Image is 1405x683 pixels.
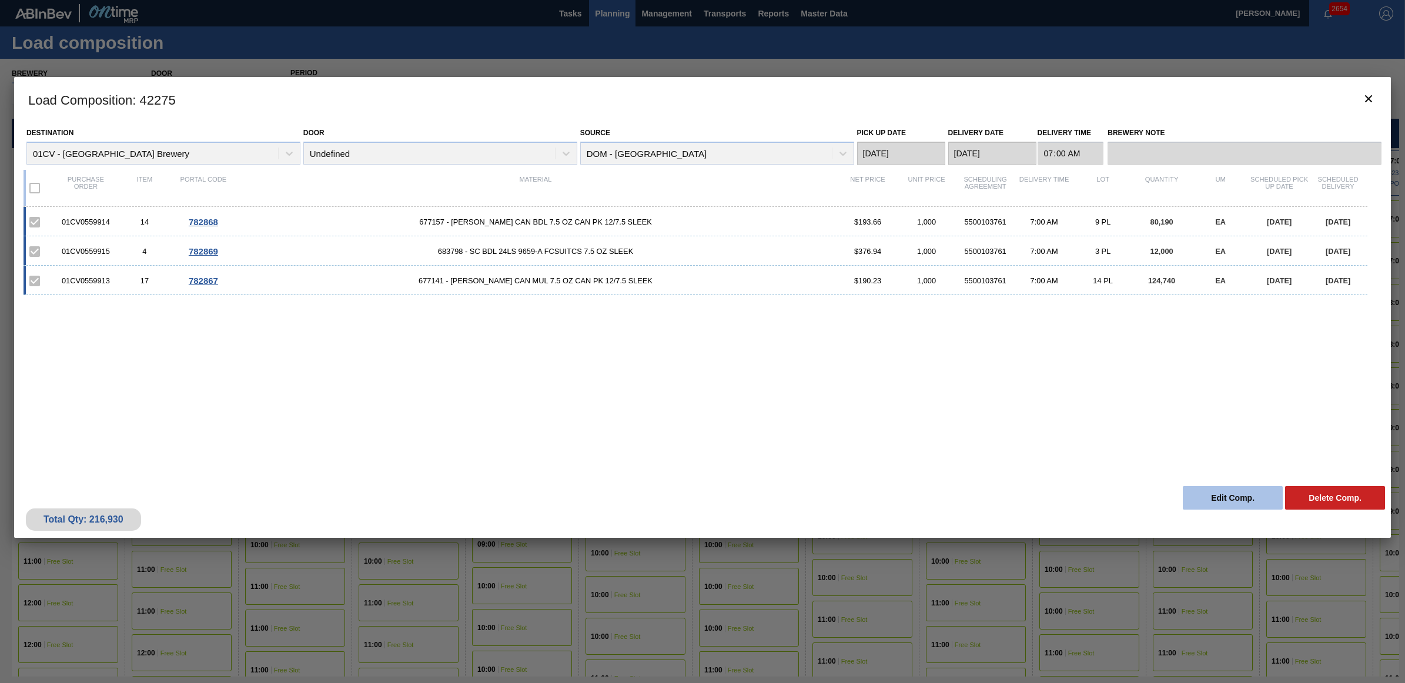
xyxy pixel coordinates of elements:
label: Delivery Time [1038,125,1104,142]
span: EA [1215,247,1226,256]
div: 14 PL [1073,276,1132,285]
label: Source [580,129,610,137]
div: Scheduled Pick up Date [1250,176,1309,200]
div: 5500103761 [956,247,1015,256]
span: EA [1215,217,1226,226]
div: Net Price [838,176,897,200]
span: [DATE] [1267,247,1292,256]
span: [DATE] [1326,247,1350,256]
div: 7:00 AM [1015,217,1073,226]
div: Material [233,176,838,200]
div: Purchase order [56,176,115,200]
span: 782867 [189,276,218,286]
div: 4 [115,247,174,256]
button: Delete Comp. [1285,486,1385,510]
button: Edit Comp. [1183,486,1283,510]
span: 677141 - CARR CAN MUL 7.5 OZ CAN PK 12/7.5 SLEEK [233,276,838,285]
span: 683798 - SC BDL 24LS 9659-A FCSUITCS 7.5 OZ SLEEK [233,247,838,256]
span: 782869 [189,246,218,256]
div: $190.23 [838,276,897,285]
div: Scheduling Agreement [956,176,1015,200]
span: [DATE] [1267,276,1292,285]
div: 01CV0559915 [56,247,115,256]
div: Lot [1073,176,1132,200]
div: 1,000 [897,217,956,226]
div: Go to Order [174,276,233,286]
div: 1,000 [897,247,956,256]
div: Portal code [174,176,233,200]
div: 5500103761 [956,276,1015,285]
div: Unit Price [897,176,956,200]
div: 01CV0559913 [56,276,115,285]
div: 9 PL [1073,217,1132,226]
div: $376.94 [838,247,897,256]
label: Door [303,129,325,137]
div: 7:00 AM [1015,247,1073,256]
span: [DATE] [1326,217,1350,226]
div: 17 [115,276,174,285]
div: UM [1191,176,1250,200]
div: 5500103761 [956,217,1015,226]
input: mm/dd/yyyy [857,142,945,165]
span: 124,740 [1148,276,1175,285]
span: 12,000 [1150,247,1173,256]
div: Go to Order [174,217,233,227]
div: Quantity [1132,176,1191,200]
span: [DATE] [1326,276,1350,285]
span: 782868 [189,217,218,227]
span: EA [1215,276,1226,285]
div: Item [115,176,174,200]
div: 7:00 AM [1015,276,1073,285]
label: Pick up Date [857,129,906,137]
label: Delivery Date [948,129,1003,137]
div: 3 PL [1073,247,1132,256]
div: Total Qty: 216,930 [35,514,132,525]
div: 14 [115,217,174,226]
span: 80,190 [1150,217,1173,226]
div: 1,000 [897,276,956,285]
div: Go to Order [174,246,233,256]
span: [DATE] [1267,217,1292,226]
div: Scheduled Delivery [1309,176,1367,200]
h3: Load Composition : 42275 [14,77,1391,122]
label: Destination [26,129,73,137]
div: 01CV0559914 [56,217,115,226]
div: $193.66 [838,217,897,226]
div: Delivery Time [1015,176,1073,200]
input: mm/dd/yyyy [948,142,1036,165]
span: 677157 - CARR CAN BDL 7.5 OZ CAN PK 12/7.5 SLEEK [233,217,838,226]
label: Brewery Note [1108,125,1381,142]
